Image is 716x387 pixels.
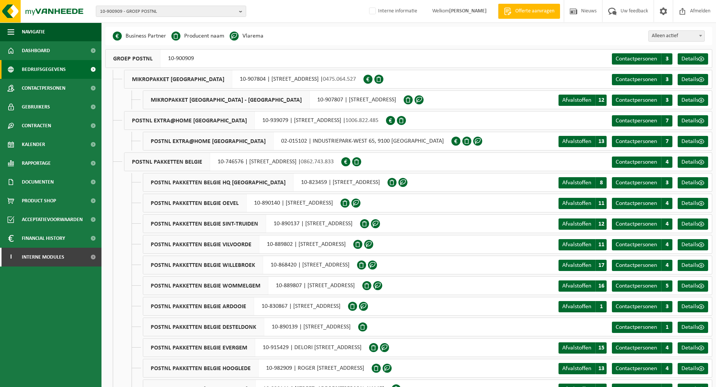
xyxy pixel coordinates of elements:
span: Afvalstoffen [562,366,591,372]
a: Contactpersonen 4 [612,157,672,168]
span: POSTNL EXTRA@HOME [GEOGRAPHIC_DATA] [143,132,274,150]
span: Rapportage [22,154,51,173]
a: Details [678,239,708,250]
button: 10-900909 - GROEP POSTNL [96,6,246,17]
span: Details [681,221,698,227]
span: 7 [661,136,672,147]
div: 10-868420 | [STREET_ADDRESS] [143,256,357,274]
a: Details [678,260,708,271]
a: Contactpersonen 4 [612,342,672,354]
a: Contactpersonen 3 [612,53,672,65]
span: Contactpersonen [616,139,657,145]
span: 4 [661,363,672,374]
span: 3 [661,74,672,85]
a: Details [678,280,708,292]
span: Afvalstoffen [562,262,591,268]
span: Details [681,324,698,330]
span: Gebruikers [22,98,50,116]
span: Contactpersonen [616,200,657,206]
a: Contactpersonen 4 [612,260,672,271]
a: Contactpersonen 4 [612,239,672,250]
span: 4 [661,157,672,168]
span: Product Shop [22,191,56,210]
span: 4 [661,260,672,271]
div: 10-889802 | [STREET_ADDRESS] [143,235,353,254]
span: 12 [595,218,607,230]
span: Contactpersonen [616,77,657,83]
a: Afvalstoffen 13 [559,363,607,374]
span: Details [681,283,698,289]
span: Details [681,159,698,165]
span: 13 [595,363,607,374]
span: Contactpersonen [616,159,657,165]
span: Contactpersonen [616,304,657,310]
span: 16 [595,280,607,292]
span: POSTNL PAKKETTEN BELGIE SINT-TRUIDEN [143,215,266,233]
span: Dashboard [22,41,50,60]
span: POSTNL PAKKETTEN BELGIE DESTELDONK [143,318,264,336]
a: Afvalstoffen 8 [559,177,607,188]
div: 10-890139 | [STREET_ADDRESS] [143,318,358,336]
span: POSTNL PAKKETTEN BELGIE HQ [GEOGRAPHIC_DATA] [143,173,294,191]
span: POSTNL PAKKETTEN BELGIE ARDOOIE [143,297,254,315]
span: 4 [661,342,672,354]
span: Details [681,262,698,268]
span: POSTNL EXTRA@HOME [GEOGRAPHIC_DATA] [124,111,255,130]
li: Business Partner [113,30,166,42]
span: Contactpersonen [616,242,657,248]
a: Details [678,198,708,209]
span: Afvalstoffen [562,242,591,248]
a: Afvalstoffen 13 [559,136,607,147]
span: 12 [595,95,607,106]
strong: [PERSON_NAME] [449,8,487,14]
span: Details [681,180,698,186]
div: 10-823459 | [STREET_ADDRESS] [143,173,388,192]
div: 10-982909 | ROGER [STREET_ADDRESS] [143,359,372,378]
span: 3 [661,301,672,312]
a: Afvalstoffen 1 [559,301,607,312]
span: 11 [595,198,607,209]
span: Contactpersonen [616,97,657,103]
div: 10-890140 | [STREET_ADDRESS] [143,194,341,212]
div: 10-915429 | DELORI [STREET_ADDRESS] [143,338,369,357]
span: Details [681,56,698,62]
span: POSTNL PAKKETTEN BELGIE EVERGEM [143,339,255,357]
span: 1 [595,301,607,312]
span: 4 [661,198,672,209]
span: POSTNL PAKKETTEN BELGIE HOOGLEDE [143,359,259,377]
span: Alleen actief [649,31,704,41]
a: Afvalstoffen 12 [559,95,607,106]
a: Contactpersonen 1 [612,322,672,333]
span: Kalender [22,135,45,154]
label: Interne informatie [368,6,417,17]
a: Contactpersonen 3 [612,74,672,85]
span: Afvalstoffen [562,221,591,227]
span: Details [681,118,698,124]
span: MIKROPAKKET [GEOGRAPHIC_DATA] [124,70,232,88]
div: 10-890137 | [STREET_ADDRESS] [143,214,360,233]
span: POSTNL PAKKETTEN BELGIE WILLEBROEK [143,256,263,274]
span: Details [681,200,698,206]
span: Contactpersonen [22,79,65,98]
a: Details [678,301,708,312]
a: Details [678,157,708,168]
span: Acceptatievoorwaarden [22,210,83,229]
a: Contactpersonen 3 [612,301,672,312]
a: Details [678,363,708,374]
span: Contactpersonen [616,345,657,351]
div: 10-746576 | [STREET_ADDRESS] | [124,152,341,171]
span: 8 [595,177,607,188]
span: Contactpersonen [616,180,657,186]
span: Afvalstoffen [562,200,591,206]
a: Details [678,74,708,85]
span: 4 [661,218,672,230]
a: Details [678,136,708,147]
span: Contactpersonen [616,56,657,62]
a: Contactpersonen 3 [612,177,672,188]
li: Vlarema [230,30,263,42]
span: 17 [595,260,607,271]
div: 10-830867 | [STREET_ADDRESS] [143,297,348,316]
span: Contactpersonen [616,324,657,330]
div: 02-015102 | INDUSTRIEPARK-WEST 65, 9100 [GEOGRAPHIC_DATA] [143,132,451,151]
span: 10-900909 - GROEP POSTNL [100,6,236,17]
